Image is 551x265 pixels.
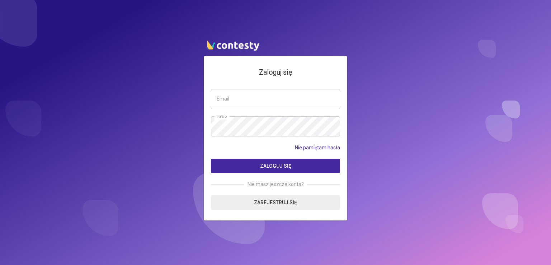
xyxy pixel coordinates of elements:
[211,195,340,210] a: Zarejestruj się
[211,67,340,78] h4: Zaloguj się
[244,180,307,188] span: Nie masz jeszcze konta?
[260,163,291,169] span: Zaloguj się
[211,159,340,173] button: Zaloguj się
[295,144,340,152] a: Nie pamiętam hasła
[204,37,261,52] img: contesty logo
